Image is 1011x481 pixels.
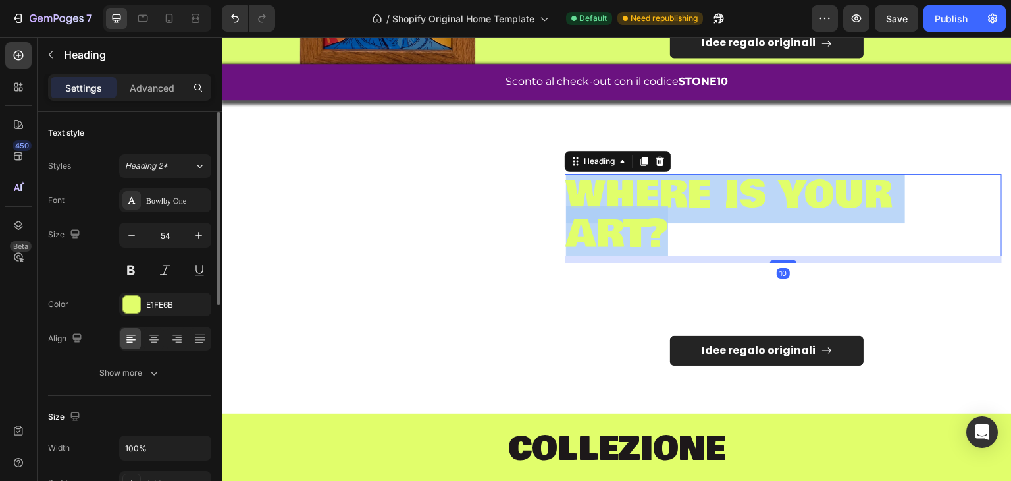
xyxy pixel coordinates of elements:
div: Align [48,330,85,348]
button: Save [875,5,918,32]
div: Color [48,298,68,310]
div: Styles [48,160,71,172]
div: Undo/Redo [222,5,275,32]
div: Open Intercom Messenger [966,416,998,448]
div: Heading [359,119,396,130]
button: 7 [5,5,98,32]
span: COLLEZIONE [286,387,504,437]
p: colori, unisce l’eleganza della tradizione all’innovazione, trasformando [344,254,758,268]
p: 7 [86,11,92,26]
a: Idee regalo originali [448,299,642,329]
span: / [386,12,390,26]
span: Need republishing [631,13,698,24]
strong: personalizzabile [600,241,690,254]
div: Publish [935,12,968,26]
div: Size [48,226,83,244]
span: where is your art? [344,129,670,226]
strong: STONE10 [457,38,507,51]
div: Text style [48,127,84,139]
div: Bowlby One [146,195,208,207]
p: Heading [64,47,206,63]
p: Creiamo sculture artigianali e quadri 3D esclusivi, dove forme moderne e dettagli sorprendenti pr... [344,227,758,255]
span: Default [579,13,607,24]
div: 450 [13,140,32,151]
button: Publish [923,5,979,32]
p: i tuoi spazi in una dichiarazione di . [344,268,758,282]
span: Save [886,13,908,24]
span: Shopify Original Home Template [392,12,534,26]
p: Advanced [130,81,174,95]
div: E1FE6B [146,299,208,311]
div: Show more [99,366,161,380]
h2: Rich Text Editor. Editing area: main [343,137,780,219]
button: Show more [48,361,211,385]
div: Size [48,409,83,426]
button: Heading 2* [119,154,211,178]
p: Settings [65,81,102,95]
strong: stile e personalità [519,268,619,281]
div: Width [48,442,70,454]
div: Font [48,194,65,206]
div: Beta [10,241,32,252]
input: Auto [120,436,211,460]
div: 10 [555,231,568,242]
span: Heading 2* [125,160,168,172]
p: Idee regalo originali [480,304,594,324]
iframe: Design area [222,37,1011,481]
